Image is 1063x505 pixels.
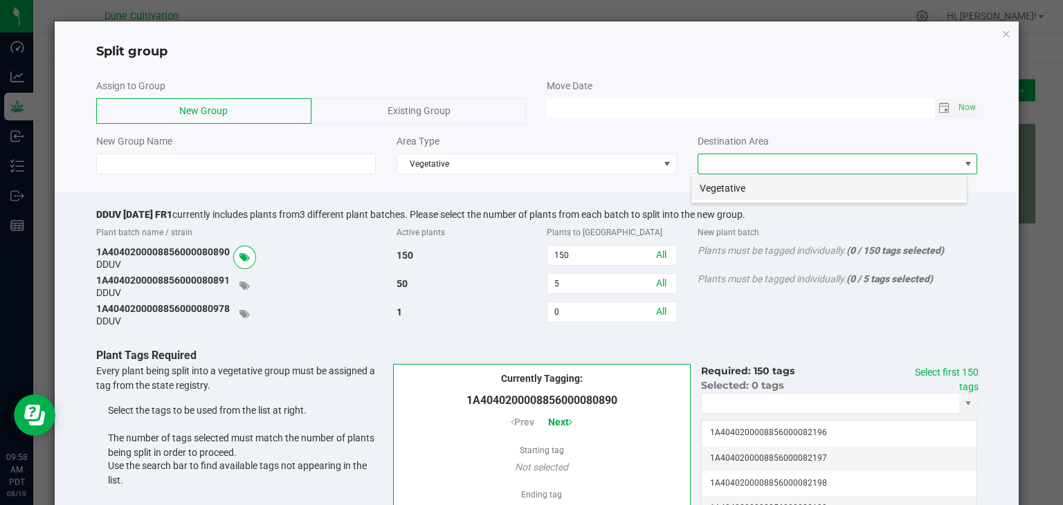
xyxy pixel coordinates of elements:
span: Every plant being split into a vegetative group must be assigned a tag from the state registry. [96,365,383,486]
li: Select the tags to be used from the list at right. [108,403,383,431]
li: Use the search bar to find available tags not appearing in the list. [108,459,383,486]
span: Toggle calendar [935,98,955,118]
div: 150 [386,245,536,266]
div: 1A4040200008856000080890 [96,245,376,259]
span: Destination Area [698,136,769,147]
a: Select first 150 tags [915,367,979,392]
span: Select plant tags [233,246,256,269]
span: New Group [179,105,228,116]
span: Select plant tags [233,274,256,297]
div: New plant batch [687,220,988,245]
span: Currently Tagging: [404,373,680,409]
label: Ending tag [521,488,562,501]
div: Active plants [386,220,536,245]
div: Plants must be tagged individually. [687,273,988,284]
div: 1A4040200008856000080978 [96,302,376,315]
p: Plant Tags Required [96,347,988,364]
h4: Split group [96,43,978,61]
div: DDUV [96,287,376,298]
span: Not selected [515,461,568,472]
span: Existing Group [388,105,451,116]
td: 1A4040200008856000082196 [702,421,977,446]
span: Required: 150 tags [701,365,794,377]
a: All [656,306,666,317]
div: DDUV [96,259,376,270]
input: NO DATA FOUND [702,394,960,413]
span: 3 different plant batches. Please select the number of plants from each batch to split into the n... [300,209,745,220]
td: 1A4040200008856000082198 [702,471,977,496]
span: Next [548,416,572,428]
div: Plant batch name / strain [86,220,387,245]
td: 1A4040200008856000082197 [702,446,977,471]
span: currently includes plants from [96,209,300,220]
span: Move Date [547,80,592,91]
span: Vegetative [397,154,659,174]
a: All [656,277,666,288]
span: Select plant tags [233,302,256,326]
div: Plants must be tagged individually. [687,245,988,256]
span: (0 / 5 tags selected) [846,273,933,284]
li: The number of tags selected must match the number of plants being split in order to proceed. [108,431,383,459]
span: (0 / 150 tags selected) [846,245,944,256]
span: DDUV [DATE] FR1 [96,209,172,220]
span: select [954,98,977,118]
span: Area Type [397,136,439,147]
span: 1A4040200008856000080890 [404,392,680,409]
div: DDUV [96,315,376,327]
div: Plants to [GEOGRAPHIC_DATA] [536,220,687,245]
iframe: Resource center [14,394,55,436]
a: All [656,249,666,260]
label: Starting tag [520,444,564,457]
span: Set Current date [955,98,979,118]
li: Vegetative [691,176,967,200]
div: 1 [386,302,536,322]
div: 50 [386,273,536,294]
div: 1A4040200008856000080891 [96,273,376,287]
span: Assign to Group [96,80,165,91]
span: Selected: 0 tags [701,379,784,392]
span: New Group Name [96,136,172,147]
